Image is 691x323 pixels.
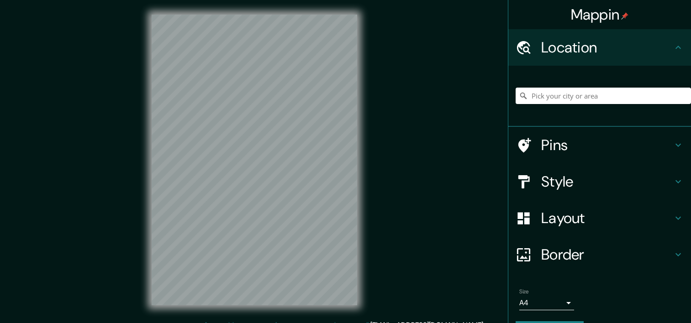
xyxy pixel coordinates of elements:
h4: Mappin [571,5,629,24]
h4: Location [541,38,673,57]
input: Pick your city or area [516,88,691,104]
h4: Pins [541,136,673,154]
h4: Layout [541,209,673,227]
h4: Border [541,245,673,264]
canvas: Map [152,15,357,305]
div: Style [508,163,691,200]
div: Pins [508,127,691,163]
label: Size [519,288,529,296]
div: Layout [508,200,691,236]
div: A4 [519,296,574,310]
div: Border [508,236,691,273]
h4: Style [541,172,673,191]
div: Location [508,29,691,66]
img: pin-icon.png [621,12,628,20]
